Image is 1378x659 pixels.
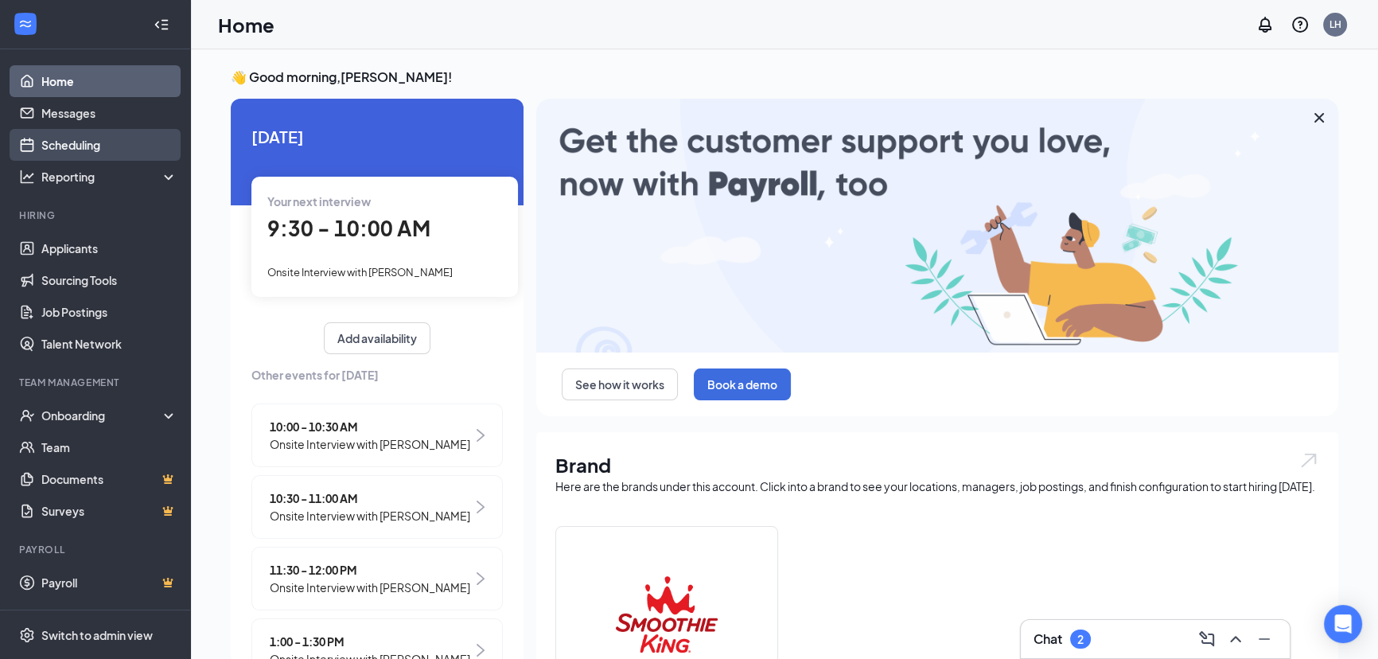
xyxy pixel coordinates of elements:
[41,296,177,328] a: Job Postings
[41,264,177,296] a: Sourcing Tools
[19,543,174,556] div: Payroll
[41,627,153,643] div: Switch to admin view
[41,97,177,129] a: Messages
[41,129,177,161] a: Scheduling
[267,194,371,209] span: Your next interview
[555,478,1319,494] div: Here are the brands under this account. Click into a brand to see your locations, managers, job p...
[1251,626,1277,652] button: Minimize
[41,65,177,97] a: Home
[267,215,430,241] span: 9:30 - 10:00 AM
[41,232,177,264] a: Applicants
[1033,630,1062,648] h3: Chat
[231,68,1338,86] h3: 👋 Good morning, [PERSON_NAME] !
[1255,15,1275,34] svg: Notifications
[1298,451,1319,470] img: open.6027fd2a22e1237b5b06.svg
[41,495,177,527] a: SurveysCrown
[18,16,33,32] svg: WorkstreamLogo
[270,435,470,453] span: Onsite Interview with [PERSON_NAME]
[270,579,470,596] span: Onsite Interview with [PERSON_NAME]
[270,507,470,524] span: Onsite Interview with [PERSON_NAME]
[19,209,174,222] div: Hiring
[1223,626,1248,652] button: ChevronUp
[270,489,470,507] span: 10:30 - 11:00 AM
[154,17,169,33] svg: Collapse
[41,463,177,495] a: DocumentsCrown
[267,266,453,279] span: Onsite Interview with [PERSON_NAME]
[694,368,791,400] button: Book a demo
[41,567,177,599] a: PayrollCrown
[218,11,274,38] h1: Home
[1290,15,1310,34] svg: QuestionInfo
[41,431,177,463] a: Team
[1255,630,1274,649] svg: Minimize
[251,366,503,384] span: Other events for [DATE]
[536,99,1338,353] img: payroll-large.gif
[41,328,177,360] a: Talent Network
[562,368,678,400] button: See how it works
[324,322,430,354] button: Add availability
[41,169,178,185] div: Reporting
[555,451,1319,478] h1: Brand
[1194,626,1220,652] button: ComposeMessage
[1197,630,1216,649] svg: ComposeMessage
[19,407,35,423] svg: UserCheck
[19,627,35,643] svg: Settings
[1077,633,1084,646] div: 2
[270,561,470,579] span: 11:30 - 12:00 PM
[251,124,503,149] span: [DATE]
[1329,18,1341,31] div: LH
[1310,108,1329,127] svg: Cross
[19,169,35,185] svg: Analysis
[270,633,470,650] span: 1:00 - 1:30 PM
[270,418,470,435] span: 10:00 - 10:30 AM
[19,376,174,389] div: Team Management
[1226,630,1245,649] svg: ChevronUp
[41,407,164,423] div: Onboarding
[1324,605,1362,643] div: Open Intercom Messenger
